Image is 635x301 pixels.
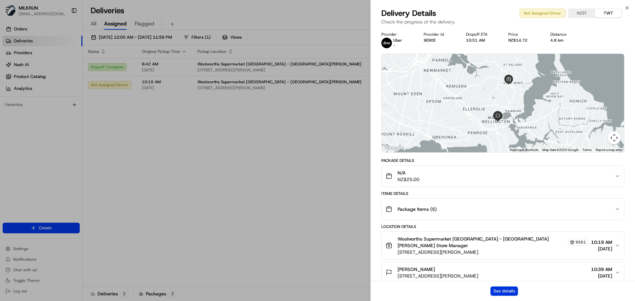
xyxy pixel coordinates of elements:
button: Package Items (5) [382,199,624,220]
button: TWT [595,9,621,18]
span: - [393,43,395,48]
span: Woolworths Supermarket [GEOGRAPHIC_DATA] - [GEOGRAPHIC_DATA][PERSON_NAME] Store Manager [398,236,567,249]
div: 10:51 AM [466,38,498,43]
span: Package Items ( 5 ) [398,206,437,212]
div: Items Details [381,191,624,196]
span: N/A [398,169,419,176]
a: Report a map error [596,148,622,152]
span: [PERSON_NAME] [398,266,435,273]
button: Woolworths Supermarket [GEOGRAPHIC_DATA] - [GEOGRAPHIC_DATA][PERSON_NAME] Store Manager9561[STREE... [382,232,624,259]
span: Delivery Details [381,8,436,19]
span: Map data ©2025 Google [542,148,578,152]
button: N/ANZ$25.00 [382,166,624,187]
div: Dropoff ETA [466,32,498,37]
span: 9561 [575,240,586,245]
button: Map camera controls [608,131,621,144]
div: Provider [381,32,413,37]
span: [DATE] [591,245,612,252]
img: uber-new-logo.jpeg [381,38,392,48]
img: Google [383,144,405,152]
button: [PERSON_NAME][STREET_ADDRESS][PERSON_NAME]10:39 AM[DATE] [382,262,624,283]
div: 4.8 km [550,38,582,43]
p: Check the progress of the delivery. [381,19,624,25]
span: [STREET_ADDRESS][PERSON_NAME] [398,249,588,255]
div: Provider Id [424,32,455,37]
a: Open this area in Google Maps (opens a new window) [383,144,405,152]
a: Terms (opens in new tab) [582,148,592,152]
div: Distance [550,32,582,37]
button: Keyboard shortcuts [510,148,538,152]
div: NZ$14.72 [508,38,540,43]
span: [STREET_ADDRESS][PERSON_NAME] [398,273,478,279]
span: NZ$25.00 [398,176,419,183]
span: [DATE] [591,273,612,279]
div: Location Details [381,224,624,229]
span: 10:39 AM [591,266,612,273]
span: Uber [393,38,402,43]
div: Package Details [381,158,624,163]
button: NZST [569,9,595,18]
span: 10:19 AM [591,239,612,245]
button: 9E90E [424,38,436,43]
div: Price [508,32,540,37]
button: See details [490,286,518,296]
